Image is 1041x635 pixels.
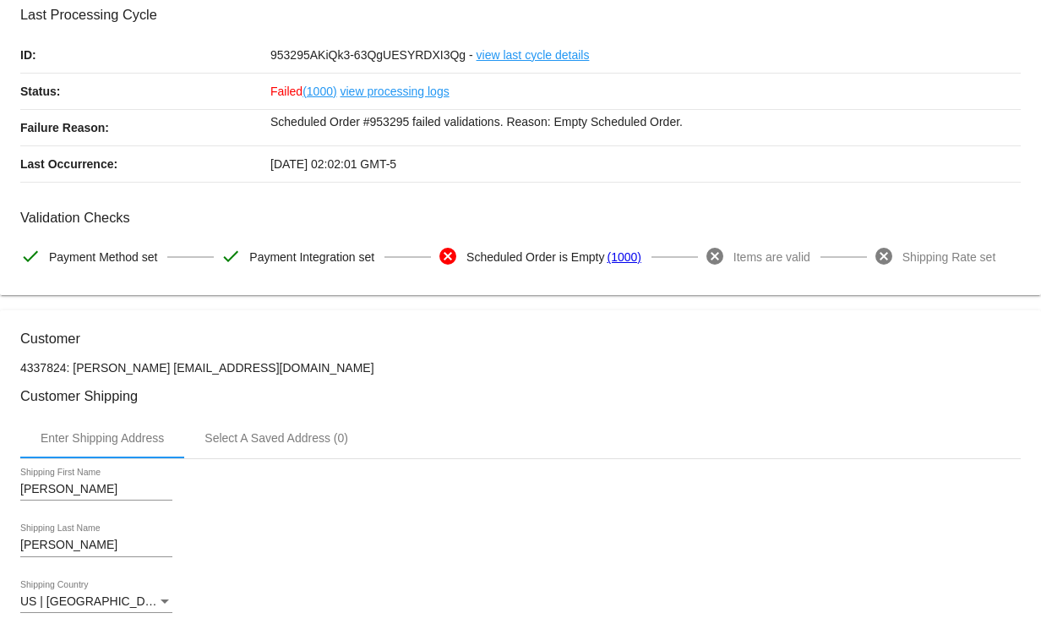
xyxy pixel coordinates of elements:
[20,361,1021,375] p: 4337824: [PERSON_NAME] [EMAIL_ADDRESS][DOMAIN_NAME]
[302,74,336,109] a: (1000)
[20,331,1021,347] h3: Customer
[20,594,170,608] span: US | [GEOGRAPHIC_DATA]
[607,239,640,275] a: (1000)
[270,85,337,98] span: Failed
[20,37,270,73] p: ID:
[270,157,396,171] span: [DATE] 02:02:01 GMT-5
[874,246,894,266] mat-icon: cancel
[49,239,157,275] span: Payment Method set
[221,246,241,266] mat-icon: check
[20,483,172,496] input: Shipping First Name
[20,74,270,109] p: Status:
[20,595,172,609] mat-select: Shipping Country
[438,246,458,266] mat-icon: cancel
[705,246,725,266] mat-icon: cancel
[733,239,810,275] span: Items are valid
[20,7,1021,23] h3: Last Processing Cycle
[341,74,450,109] a: view processing logs
[20,388,1021,404] h3: Customer Shipping
[20,210,1021,226] h3: Validation Checks
[20,110,270,145] p: Failure Reason:
[270,48,473,62] span: 953295AKiQk3-63QgUESYRDXI3Qg -
[20,539,172,552] input: Shipping Last Name
[466,239,604,275] span: Scheduled Order is Empty
[20,146,270,182] p: Last Occurrence:
[249,239,374,275] span: Payment Integration set
[20,246,41,266] mat-icon: check
[477,37,590,73] a: view last cycle details
[41,431,164,445] div: Enter Shipping Address
[204,431,348,445] div: Select A Saved Address (0)
[270,110,1021,134] p: Scheduled Order #953295 failed validations. Reason: Empty Scheduled Order.
[902,239,996,275] span: Shipping Rate set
